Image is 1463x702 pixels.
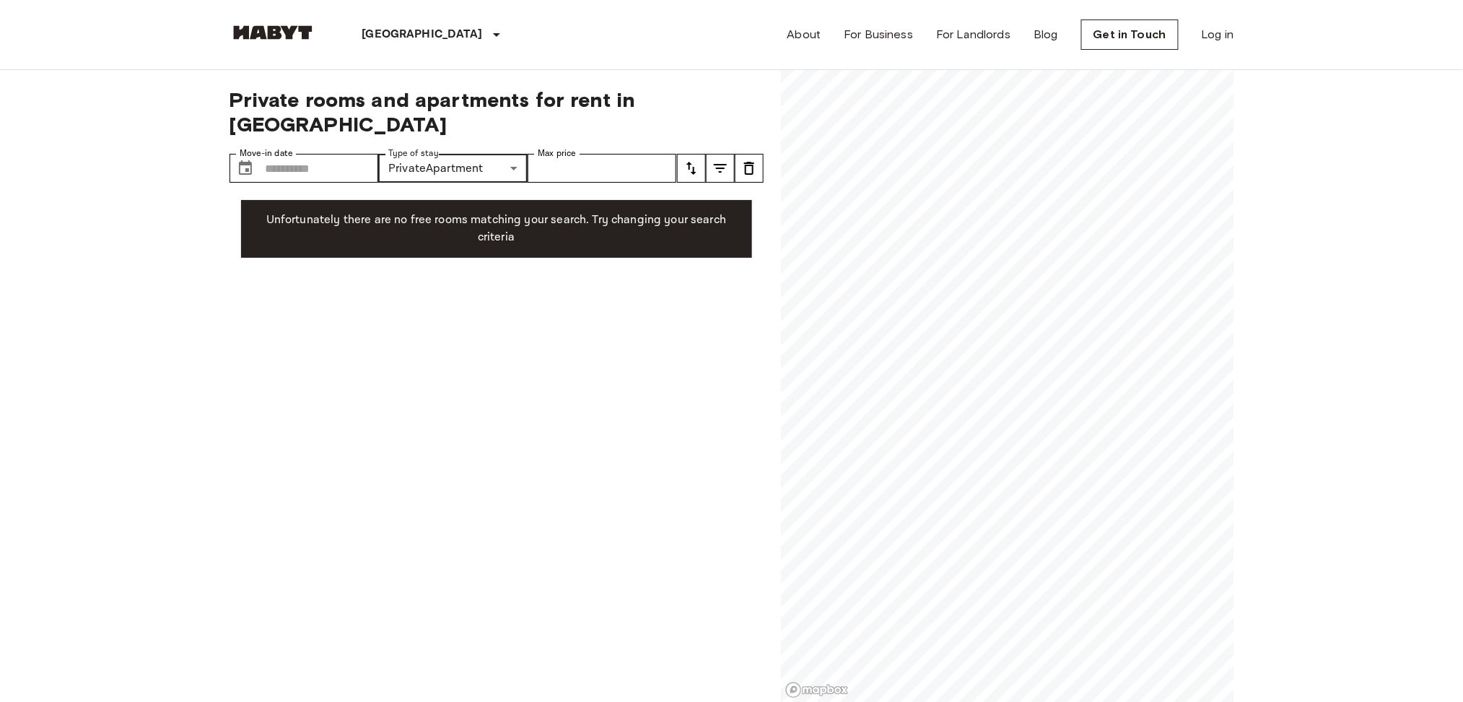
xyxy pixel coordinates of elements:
a: Get in Touch [1081,19,1179,50]
button: tune [735,154,764,183]
a: Blog [1034,26,1058,43]
a: About [787,26,821,43]
img: Habyt [230,25,316,40]
a: Log in [1202,26,1234,43]
a: Mapbox logo [785,682,849,698]
a: For Business [844,26,913,43]
p: [GEOGRAPHIC_DATA] [362,26,483,43]
button: Choose date [231,154,260,183]
button: tune [677,154,706,183]
p: Unfortunately there are no free rooms matching your search. Try changing your search criteria [253,212,741,246]
button: tune [706,154,735,183]
a: For Landlords [936,26,1010,43]
div: PrivateApartment [378,154,528,183]
label: Move-in date [240,147,293,160]
span: Private rooms and apartments for rent in [GEOGRAPHIC_DATA] [230,87,764,136]
label: Max price [538,147,577,160]
label: Type of stay [388,147,439,160]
